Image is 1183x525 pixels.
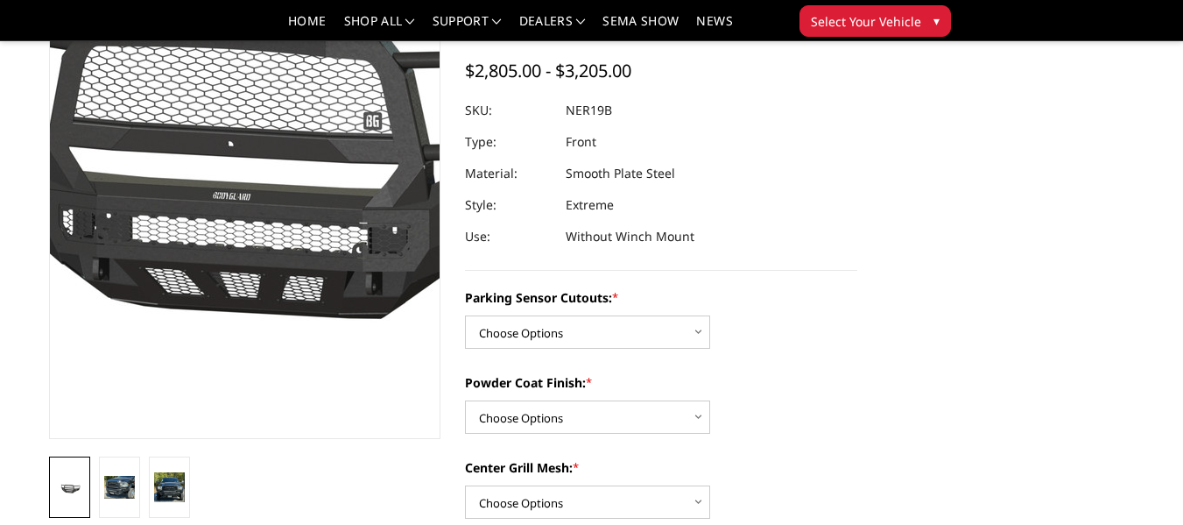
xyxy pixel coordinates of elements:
[54,482,85,496] img: 2019-2025 Ram 2500-3500 - Freedom Series - Extreme Front Bumper (Non-Winch)
[519,15,586,40] a: Dealers
[566,95,612,126] dd: NER19B
[566,221,694,252] dd: Without Winch Mount
[465,373,857,392] label: Powder Coat Finish:
[433,15,502,40] a: Support
[1095,441,1183,525] iframe: Chat Widget
[104,476,135,499] img: 2019-2025 Ram 2500-3500 - Freedom Series - Extreme Front Bumper (Non-Winch)
[696,15,732,40] a: News
[465,458,857,477] label: Center Grill Mesh:
[154,472,185,503] img: 2019-2025 Ram 2500-3500 - Freedom Series - Extreme Front Bumper (Non-Winch)
[933,11,940,30] span: ▾
[465,126,553,158] dt: Type:
[602,15,679,40] a: SEMA Show
[811,12,921,31] span: Select Your Vehicle
[288,15,326,40] a: Home
[344,15,415,40] a: shop all
[799,5,951,37] button: Select Your Vehicle
[465,59,631,82] span: $2,805.00 - $3,205.00
[465,95,553,126] dt: SKU:
[566,189,614,221] dd: Extreme
[465,189,553,221] dt: Style:
[465,221,553,252] dt: Use:
[465,288,857,307] label: Parking Sensor Cutouts:
[566,126,596,158] dd: Front
[566,158,675,189] dd: Smooth Plate Steel
[465,158,553,189] dt: Material:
